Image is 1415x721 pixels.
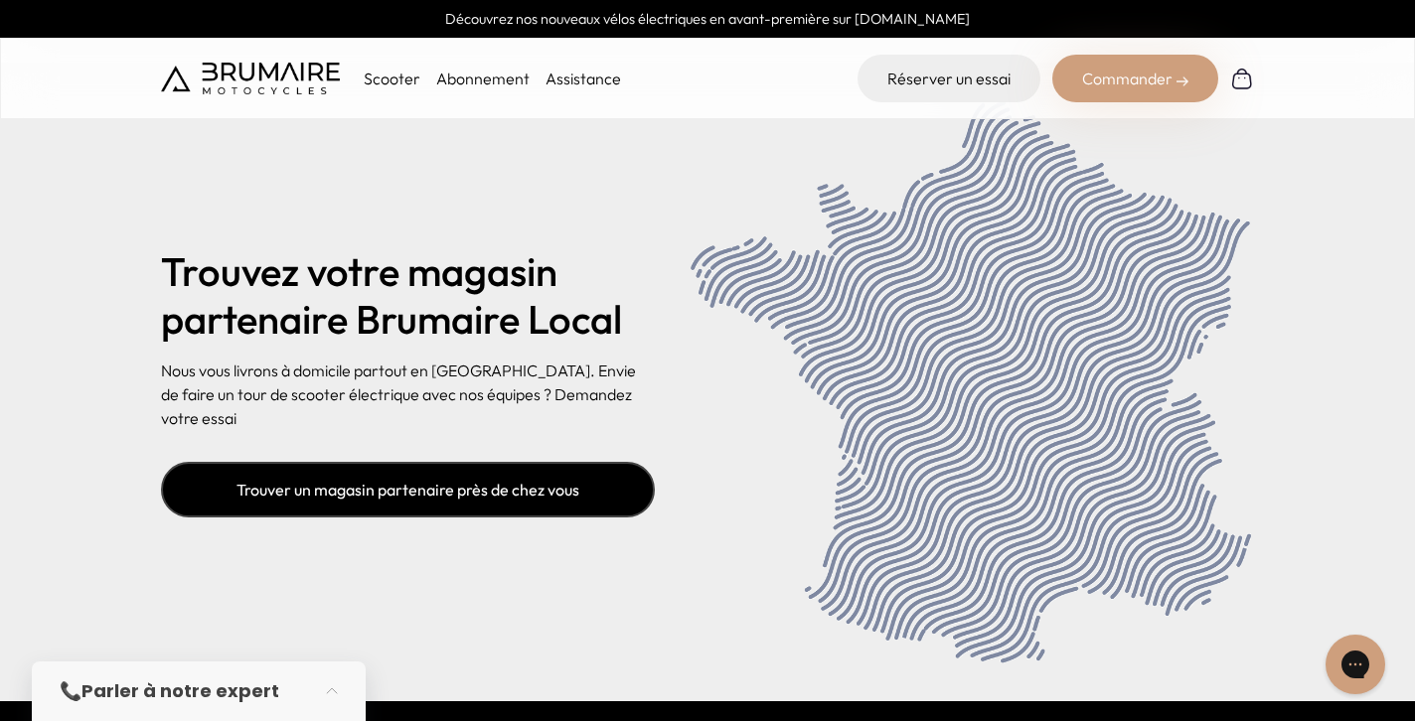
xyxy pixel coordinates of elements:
p: Nous vous livrons à domicile partout en [GEOGRAPHIC_DATA]. Envie de faire un tour de scooter élec... [161,359,655,430]
img: right-arrow-2.png [1177,75,1188,87]
img: Brumaire Motocycles [161,63,340,94]
a: Abonnement [436,69,530,88]
img: scooter électrique - Brumaire [687,94,1254,669]
iframe: Gorgias live chat messenger [1316,628,1395,701]
a: Réserver un essai [858,55,1040,102]
h2: Trouvez votre magasin partenaire Brumaire Local [161,247,655,343]
a: Trouver un magasin partenaire près de chez vous [161,462,655,517]
div: Commander [1052,55,1218,102]
a: Assistance [546,69,621,88]
img: Panier [1230,67,1254,90]
p: Scooter [364,67,420,90]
